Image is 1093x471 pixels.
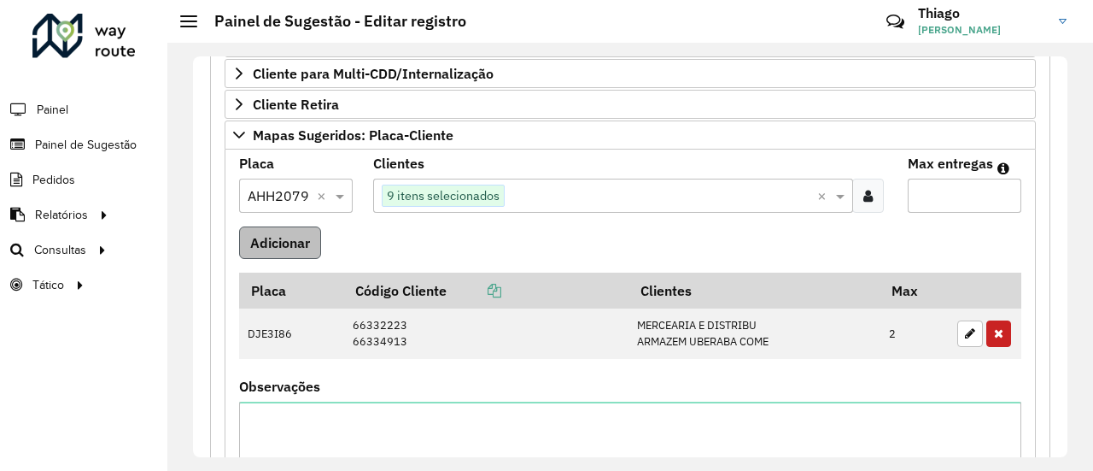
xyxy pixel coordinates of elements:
[447,282,501,299] a: Copiar
[373,153,424,174] label: Clientes
[343,309,628,359] td: 66332223 66334913
[918,22,1046,38] span: [PERSON_NAME]
[225,59,1036,88] a: Cliente para Multi-CDD/Internalização
[880,309,949,359] td: 2
[343,273,628,309] th: Código Cliente
[239,309,343,359] td: DJE3I86
[877,3,914,40] a: Contato Rápido
[253,97,339,111] span: Cliente Retira
[34,241,86,259] span: Consultas
[37,101,68,119] span: Painel
[997,162,1009,175] em: Máximo de clientes que serão colocados na mesma rota com os clientes informados
[253,128,453,142] span: Mapas Sugeridos: Placa-Cliente
[32,276,64,294] span: Tático
[317,185,331,206] span: Clear all
[35,206,88,224] span: Relatórios
[239,273,343,309] th: Placa
[197,12,466,31] h2: Painel de Sugestão - Editar registro
[225,121,1036,150] a: Mapas Sugeridos: Placa-Cliente
[32,171,75,189] span: Pedidos
[918,5,1046,21] h3: Thiago
[239,376,320,397] label: Observações
[35,136,137,154] span: Painel de Sugestão
[817,185,832,206] span: Clear all
[628,309,880,359] td: MERCEARIA E DISTRIBU ARMAZEM UBERABA COME
[628,273,880,309] th: Clientes
[239,153,274,174] label: Placa
[253,67,494,80] span: Cliente para Multi-CDD/Internalização
[239,227,321,259] button: Adicionar
[908,153,993,174] label: Max entregas
[880,273,949,309] th: Max
[225,90,1036,119] a: Cliente Retira
[383,185,504,206] span: 9 itens selecionados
